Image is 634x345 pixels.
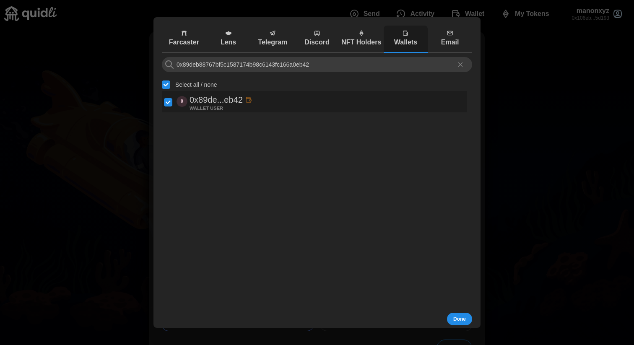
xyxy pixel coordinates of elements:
p: Email [430,37,470,48]
p: WALLET USER [190,107,223,110]
span: 0 [177,96,187,107]
p: Wallets [386,37,426,48]
p: 0x89de...eb42 [190,93,243,107]
p: Discord [297,37,337,48]
label: Select all / none [170,80,217,89]
p: Farcaster [164,37,204,48]
p: Lens [208,37,249,48]
p: Telegram [252,37,293,48]
span: Done [453,313,466,325]
input: ENS or wallet address [162,57,472,72]
p: NFT Holders [341,37,382,48]
button: Done [447,313,472,325]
